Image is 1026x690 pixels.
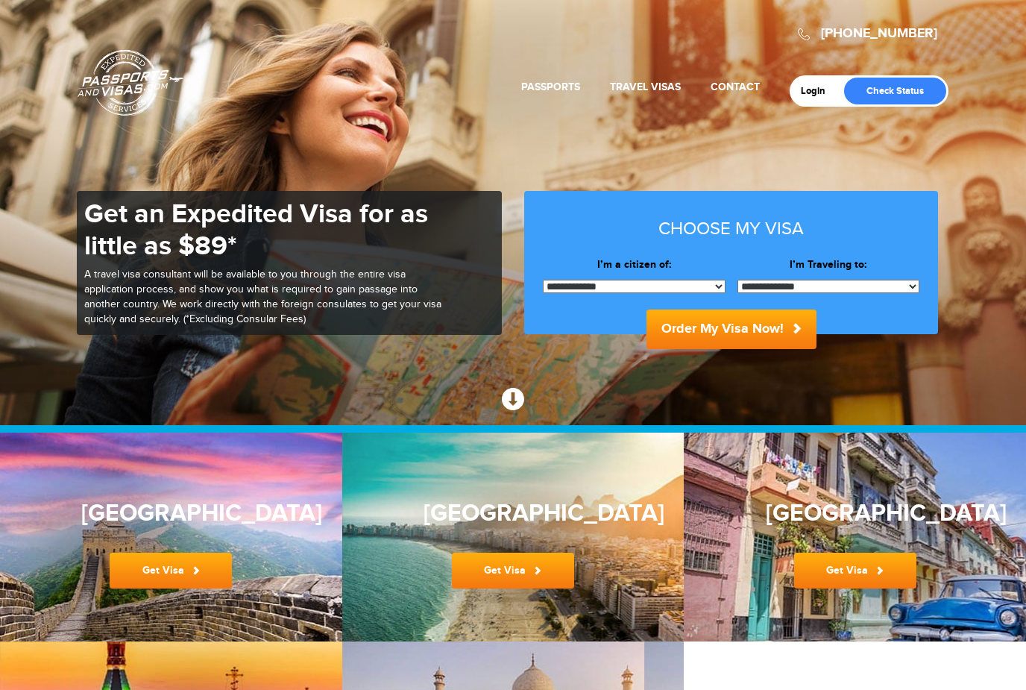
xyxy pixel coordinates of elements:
a: Passports [521,81,580,93]
p: A travel visa consultant will be available to you through the entire visa application process, an... [84,268,442,327]
a: [PHONE_NUMBER] [821,25,937,42]
h3: [GEOGRAPHIC_DATA] [424,501,602,527]
label: I’m Traveling to: [737,257,920,272]
a: Check Status [844,78,946,104]
a: Passports & [DOMAIN_NAME] [78,49,183,116]
button: Order My Visa Now! [646,310,816,349]
a: Get Visa [794,553,916,589]
h3: [GEOGRAPHIC_DATA] [81,501,260,527]
a: Contact [711,81,760,93]
h1: Get an Expedited Visa for as little as $89* [84,198,442,263]
a: Login [801,85,836,97]
a: Get Visa [452,553,574,589]
a: Get Visa [110,553,232,589]
a: Travel Visas [610,81,681,93]
h3: [GEOGRAPHIC_DATA] [766,501,945,527]
label: I’m a citizen of: [543,257,726,272]
h3: Choose my visa [543,219,919,239]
